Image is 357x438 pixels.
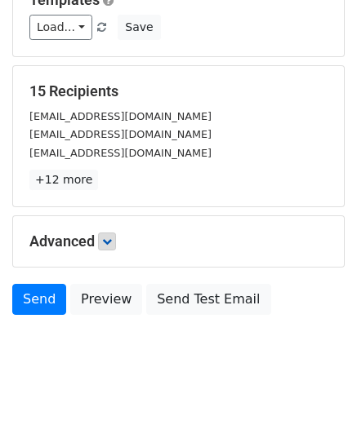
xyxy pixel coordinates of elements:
[29,128,212,140] small: [EMAIL_ADDRESS][DOMAIN_NAME]
[29,82,328,100] h5: 15 Recipients
[29,147,212,159] small: [EMAIL_ADDRESS][DOMAIN_NAME]
[70,284,142,315] a: Preview
[146,284,270,315] a: Send Test Email
[29,170,98,190] a: +12 more
[118,15,160,40] button: Save
[29,232,328,250] h5: Advanced
[29,110,212,122] small: [EMAIL_ADDRESS][DOMAIN_NAME]
[29,15,92,40] a: Load...
[275,360,357,438] iframe: Chat Widget
[12,284,66,315] a: Send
